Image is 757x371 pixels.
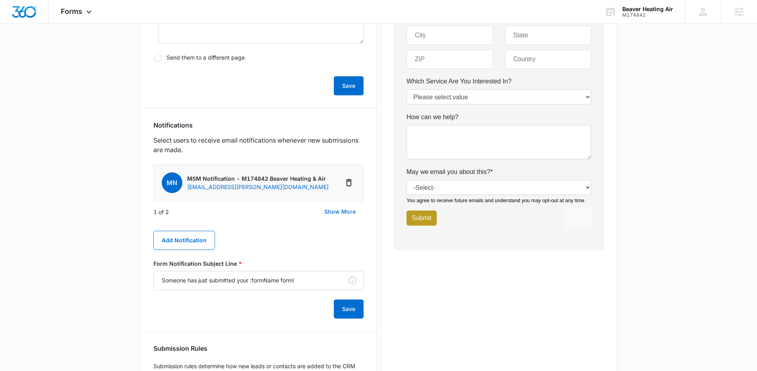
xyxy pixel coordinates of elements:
label: Send them to a different page [153,53,364,62]
button: Delete Notification [343,176,355,189]
button: Add Notification [153,231,215,250]
div: account name [622,6,673,12]
span: Forms [61,7,82,15]
h3: Notifications [153,121,193,129]
button: Show More [316,202,364,221]
button: Save [334,300,364,319]
div: account id [622,12,673,18]
span: MN [162,172,182,193]
p: [EMAIL_ADDRESS][PERSON_NAME][DOMAIN_NAME] [187,183,329,191]
label: Form Notification Subject Line [153,259,364,268]
p: MSM Notification - M174842 Beaver Heating & Air [187,174,329,183]
button: Save [334,76,364,95]
input: Country [99,222,185,242]
input: State [99,199,185,218]
h3: Submission Rules [153,344,207,352]
p: Select users to receive email notifications whenever new submissions are made. [153,135,364,155]
p: 1 of 2 [153,208,169,216]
